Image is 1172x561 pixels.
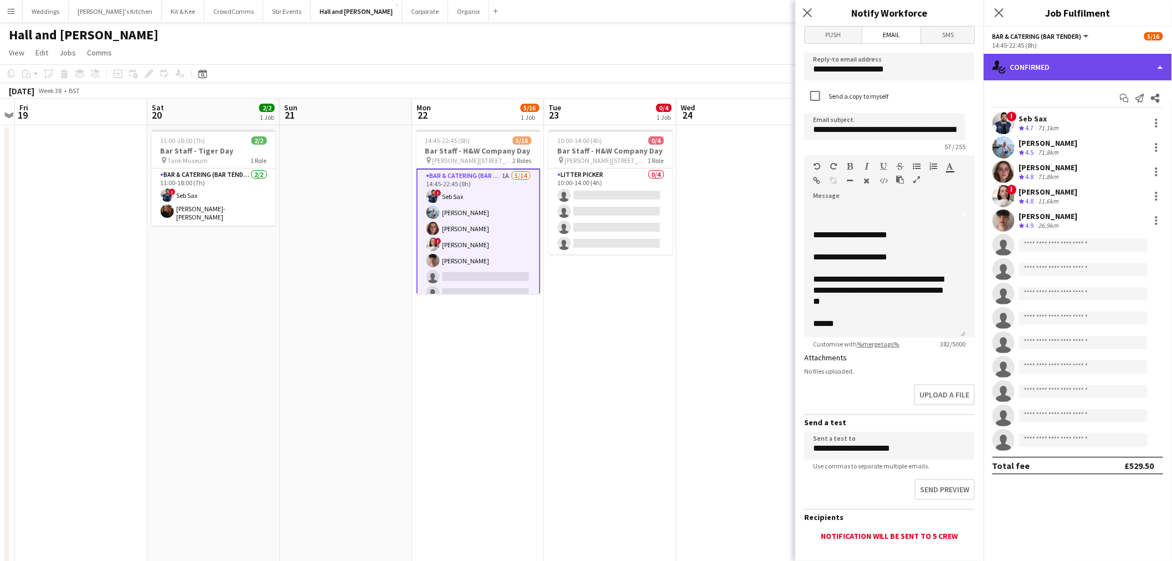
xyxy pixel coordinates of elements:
div: [DATE] [9,85,34,96]
a: View [4,45,29,60]
button: Organix [448,1,489,22]
label: Send a copy to myself [826,92,889,100]
span: Wed [681,103,696,113]
span: Tank Museum [168,156,208,165]
button: Horizontal Line [846,176,854,185]
button: Weddings [23,1,69,22]
div: No files uploaded. [804,367,975,375]
app-job-card: 11:00-18:00 (7h)2/2Bar Staff - Tiger Day Tank Museum1 RoleBar & Catering (Bar Tender)2/211:00-18:... [152,130,276,226]
app-card-role: Bar & Catering (Bar Tender)1A5/1414:45-22:45 (8h)!Seb Sax[PERSON_NAME][PERSON_NAME]![PERSON_NAME]... [417,169,541,417]
h3: Bar Staff - H&W Company Day [417,146,541,156]
span: 382 / 5000 [932,340,975,348]
span: SMS [921,27,974,43]
div: 1 Job [260,113,274,121]
div: BST [69,86,80,95]
span: Customise with [804,340,908,348]
button: Corporate [402,1,448,22]
div: 1 Job [521,113,539,121]
span: Mon [417,103,431,113]
span: Fri [19,103,28,113]
span: Sat [152,103,164,113]
span: ! [435,238,441,244]
span: 22 [415,109,431,121]
span: Week 38 [37,86,64,95]
button: Paste as plain text [896,175,904,184]
div: Seb Sax [1019,114,1061,124]
span: Sun [284,103,297,113]
div: 1 Job [657,113,671,121]
button: HTML Code [880,176,887,185]
span: Tue [549,103,562,113]
h3: Bar Staff - H&W Company Day [549,146,673,156]
app-card-role: Bar & Catering (Bar Tender)2/211:00-18:00 (7h)!Seb Sax[PERSON_NAME]-[PERSON_NAME] [152,169,276,226]
div: 71.8km [1036,172,1061,182]
span: 11:00-18:00 (7h) [161,136,205,145]
button: Insert Link [813,176,821,185]
div: [PERSON_NAME] [1019,162,1078,172]
span: 24 [680,109,696,121]
span: 2 Roles [513,156,532,165]
h3: Notify Workforce [795,6,984,20]
button: Unordered List [913,162,921,171]
div: Notification will be sent to 5 crew [804,531,975,541]
a: Comms [83,45,116,60]
button: Send preview [914,479,975,500]
h3: Send a test [804,417,975,427]
button: Text Color [946,162,954,171]
label: Attachments [804,353,847,363]
span: 23 [547,109,562,121]
div: 26.9km [1036,221,1061,231]
span: 14:45-22:45 (8h) [425,136,470,145]
div: 71.1km [1036,124,1061,133]
span: Email [862,27,921,43]
a: Edit [31,45,53,60]
button: Upload a file [914,384,975,405]
app-job-card: 14:45-22:45 (8h)5/16Bar Staff - H&W Company Day [PERSON_NAME][STREET_ADDRESS]2 RolesBar & Caterin... [417,130,541,294]
h3: Recipients [804,512,975,522]
span: 0/4 [649,136,664,145]
span: ! [169,188,176,195]
span: Jobs [59,48,76,58]
button: Bar & Catering (Bar Tender) [993,32,1091,40]
button: Clear Formatting [863,176,871,185]
button: Stir Events [263,1,311,22]
span: 21 [282,109,297,121]
span: Edit [35,48,48,58]
span: ! [1007,111,1017,121]
div: [PERSON_NAME] [1019,211,1078,221]
span: 5/16 [513,136,532,145]
span: 57 / 255 [936,142,975,151]
span: ! [1007,185,1017,195]
button: Kit & Kee [162,1,204,22]
div: Confirmed [984,54,1172,80]
span: 4.9 [1026,221,1034,229]
a: %merge tags% [857,340,899,348]
button: Strikethrough [896,162,904,171]
button: Ordered List [929,162,937,171]
div: 14:45-22:45 (8h) [993,41,1163,49]
span: 1 Role [648,156,664,165]
span: Use commas to separate multiple emails. [804,462,939,470]
h3: Bar Staff - Tiger Day [152,146,276,156]
span: 1 Role [251,156,267,165]
span: [PERSON_NAME][STREET_ADDRESS] [565,156,648,165]
button: Fullscreen [913,175,921,184]
span: [PERSON_NAME][STREET_ADDRESS] [433,156,513,165]
span: Push [805,27,862,43]
button: Bold [846,162,854,171]
div: Total fee [993,460,1030,471]
div: 11.6km [1036,197,1061,206]
app-job-card: 10:00-14:00 (4h)0/4Bar Staff - H&W Company Day [PERSON_NAME][STREET_ADDRESS]1 RoleLitter Picker0/... [549,130,673,254]
span: 4.5 [1026,148,1034,156]
div: 71.8km [1036,148,1061,157]
button: Italic [863,162,871,171]
app-card-role: Litter Picker0/410:00-14:00 (4h) [549,169,673,254]
span: 5/16 [521,104,539,112]
button: Undo [813,162,821,171]
button: CrowdComms [204,1,263,22]
span: Comms [87,48,112,58]
span: View [9,48,24,58]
